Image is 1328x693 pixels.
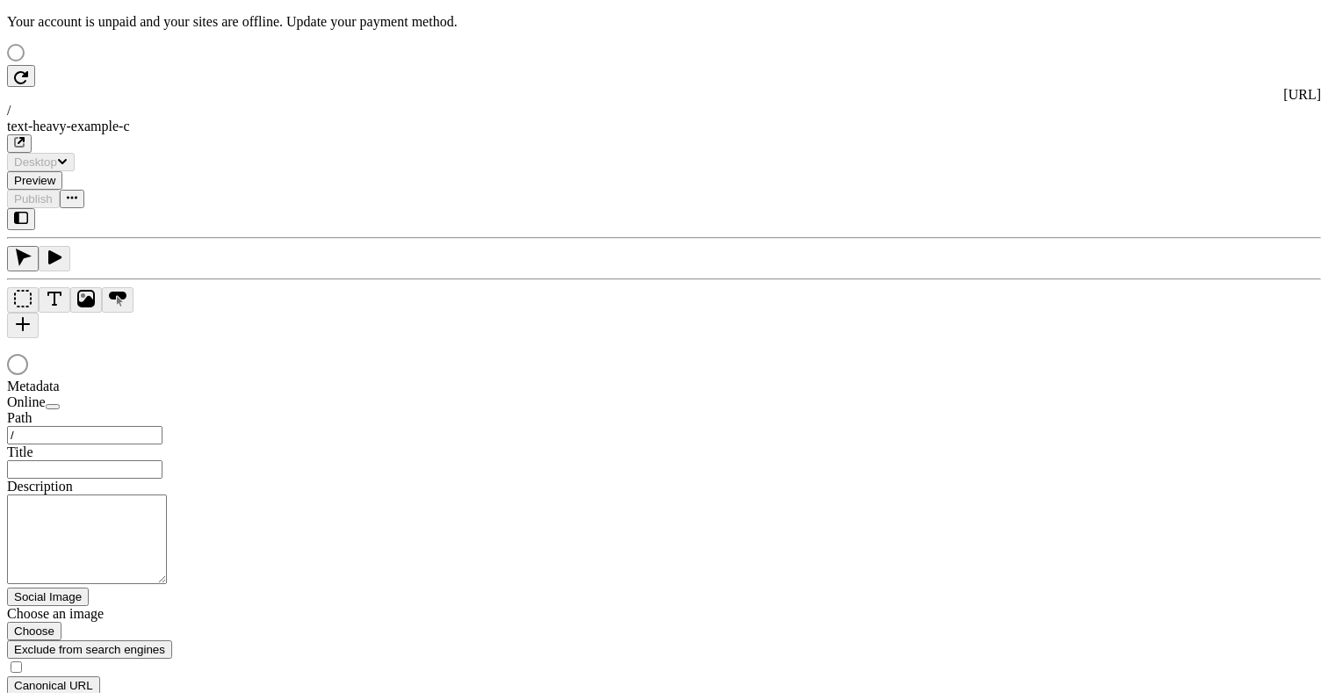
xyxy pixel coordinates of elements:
span: Desktop [14,155,57,169]
span: Choose [14,624,54,638]
span: Preview [14,174,55,187]
span: Canonical URL [14,679,93,692]
span: Online [7,394,46,409]
div: [URL] [7,87,1321,103]
span: Description [7,479,73,494]
button: Publish [7,190,60,208]
button: Button [102,287,134,313]
button: Social Image [7,588,89,606]
div: / [7,103,1321,119]
button: Box [7,287,39,313]
span: Title [7,444,33,459]
button: Choose [7,622,61,640]
span: Social Image [14,590,82,603]
button: Text [39,287,70,313]
button: Exclude from search engines [7,640,172,659]
div: Metadata [7,379,218,394]
span: Publish [14,192,53,206]
button: Preview [7,171,62,190]
div: Choose an image [7,606,218,622]
span: Path [7,410,32,425]
p: Your account is unpaid and your sites are offline. [7,14,1321,30]
div: text-heavy-example-c [7,119,1321,134]
button: Image [70,287,102,313]
span: Update your payment method. [286,14,458,29]
span: Exclude from search engines [14,643,165,656]
button: Desktop [7,153,75,171]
